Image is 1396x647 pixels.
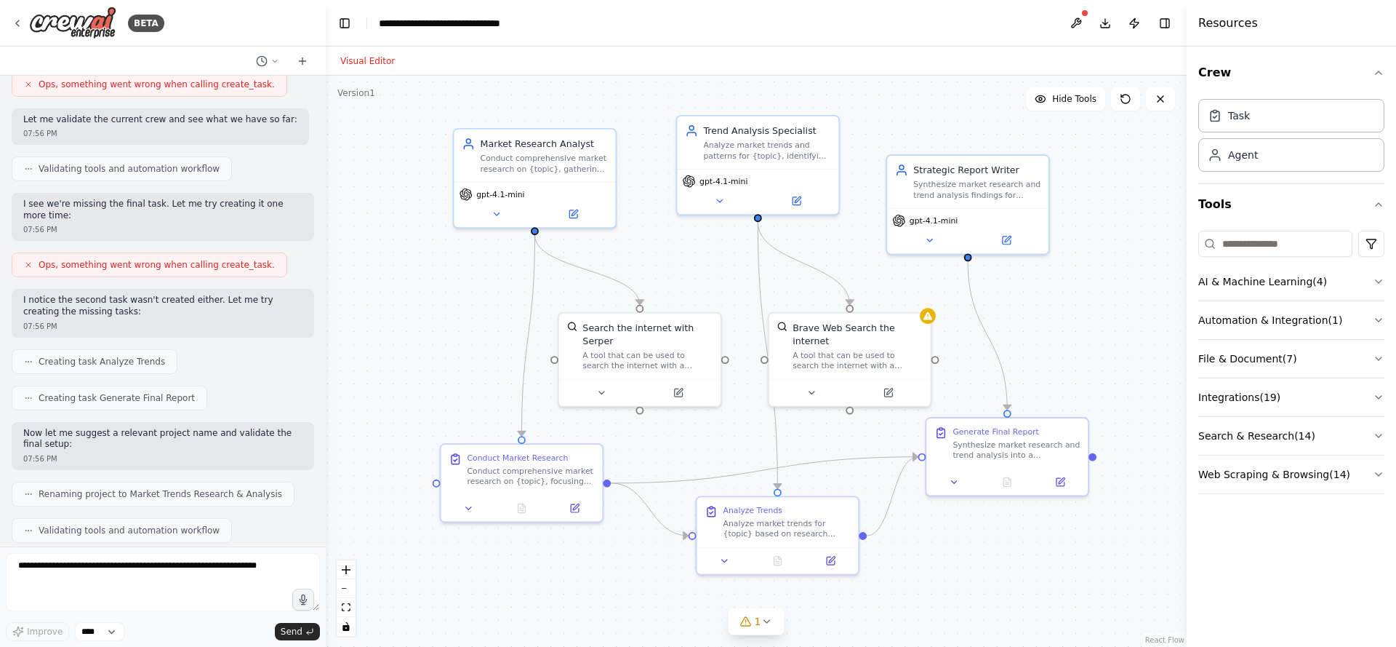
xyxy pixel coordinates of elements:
button: Open in side panel [759,193,833,209]
div: SerperDevToolSearch the internet with SerperA tool that can be used to search the internet with a... [558,312,722,408]
div: Agent [1228,148,1258,162]
button: Open in side panel [851,385,925,401]
button: Click to speak your automation idea [292,589,314,611]
g: Edge from 0152e5c4-00b8-4c0c-8188-42c7cb2a4cc2 to 99ad12bd-0bc2-4658-af47-ec2ff232d5f0 [611,450,918,490]
span: Creating task Generate Final Report [39,392,195,404]
button: fit view [337,598,356,617]
div: BraveSearchToolBrave Web Search the internetA tool that can be used to search the internet with a... [768,312,932,408]
button: No output available [979,475,1035,491]
nav: breadcrumb [379,16,542,31]
div: Strategic Report WriterSynthesize market research and trend analysis findings for {topic} into a ... [886,154,1050,255]
button: Start a new chat [291,52,314,70]
g: Edge from 744a4c85-0125-47c2-b2dd-78460795f259 to 1a7c3d4f-960c-499a-bbb6-c3e80c7d415d [528,235,646,305]
div: A tool that can be used to search the internet with a search_query. [793,350,923,371]
h4: Resources [1198,15,1258,32]
div: Market Research Analyst [481,138,608,151]
button: No output available [494,501,549,517]
button: Switch to previous chat [250,52,285,70]
span: gpt-4.1-mini [699,176,747,186]
div: Task [1228,108,1250,123]
g: Edge from f05c5232-e011-4a57-9e73-29c2f627ffd8 to 99ad12bd-0bc2-4658-af47-ec2ff232d5f0 [961,261,1014,410]
button: Crew [1198,52,1384,93]
g: Edge from 3bbd6281-df92-49cb-9067-f9ce29878bbb to 99ad12bd-0bc2-4658-af47-ec2ff232d5f0 [867,450,918,542]
button: Send [275,623,320,640]
span: Validating tools and automation workflow [39,163,220,175]
button: Automation & Integration(1) [1198,301,1384,339]
span: Ops, something went wrong when calling create_task. [39,259,275,271]
div: Conduct comprehensive market research on {topic}, gathering data on market size, key players, tre... [481,153,608,174]
a: React Flow attribution [1145,636,1184,644]
div: Version 1 [337,87,375,99]
button: AI & Machine Learning(4) [1198,263,1384,301]
span: gpt-4.1-mini [910,215,958,226]
div: Strategic Report Writer [913,164,1040,177]
img: BraveSearchTool [777,321,787,331]
button: Open in side panel [552,501,597,517]
button: Open in side panel [536,206,610,222]
span: Hide Tools [1052,93,1096,105]
span: Ops, something went wrong when calling create_task. [39,79,275,90]
g: Edge from 9f574993-2041-4a5c-b8c7-558555fbfd2b to 3bbd6281-df92-49cb-9067-f9ce29878bbb [751,222,784,488]
div: A tool that can be used to search the internet with a search_query. Supports different search typ... [582,350,713,371]
button: Hide Tools [1026,87,1105,111]
button: Hide right sidebar [1155,13,1175,33]
div: 07:56 PM [23,321,302,332]
div: Conduct Market ResearchConduct comprehensive market research on {topic}, focusing on: - Current m... [440,443,604,523]
span: Send [281,626,302,638]
div: Analyze Trends [723,505,782,515]
button: zoom out [337,579,356,598]
button: Search & Research(14) [1198,417,1384,455]
div: Analyze market trends for {topic} based on research findings, identifying key patterns, future op... [723,518,851,539]
button: No output available [750,553,805,569]
p: Let me validate the current crew and see what we have so far: [23,114,297,126]
span: gpt-4.1-mini [476,189,524,199]
div: Analyze TrendsAnalyze market trends for {topic} based on research findings, identifying key patte... [696,496,860,575]
span: Improve [27,626,63,638]
p: Now let me suggest a relevant project name and validate the final setup: [23,428,302,450]
button: toggle interactivity [337,617,356,636]
g: Edge from 9f574993-2041-4a5c-b8c7-558555fbfd2b to 4052b600-3461-4ce7-b518-ee570dd27b1b [751,222,856,305]
div: Conduct comprehensive market research on {topic}, focusing on: - Current market size and valuatio... [468,466,595,487]
img: Logo [29,7,116,39]
div: 07:56 PM [23,453,302,464]
div: BETA [128,15,164,32]
p: I see we're missing the final task. Let me try creating it one more time: [23,199,302,221]
g: Edge from 0152e5c4-00b8-4c0c-8188-42c7cb2a4cc2 to 3bbd6281-df92-49cb-9067-f9ce29878bbb [611,477,688,542]
button: Improve [6,622,69,641]
div: Search the internet with Serper [582,321,713,347]
span: 1 [755,614,761,629]
button: Web Scraping & Browsing(14) [1198,456,1384,493]
div: Analyze market trends and patterns for {topic}, identifying emerging opportunities, potential thr... [703,140,830,161]
button: Open in side panel [808,553,853,569]
div: 07:56 PM [23,128,297,139]
div: Synthesize market research and trend analysis into a comprehensive strategic report for {topic} w... [952,440,1080,461]
button: zoom in [337,560,356,579]
button: Visual Editor [332,52,404,70]
div: Generate Final Report [952,426,1038,437]
button: Open in side panel [1038,475,1083,491]
img: SerperDevTool [567,321,577,331]
button: Open in side panel [641,385,715,401]
p: I notice the second task wasn't created either. Let me try creating the missing tasks: [23,295,302,317]
span: Renaming project to Market Trends Research & Analysis [39,488,282,500]
div: Conduct Market Research [468,453,569,463]
div: Trend Analysis Specialist [703,124,830,138]
button: 1 [729,608,785,635]
button: Hide left sidebar [334,13,355,33]
button: Tools [1198,184,1384,225]
div: Trend Analysis SpecialistAnalyze market trends and patterns for {topic}, identifying emerging opp... [676,115,841,215]
g: Edge from 744a4c85-0125-47c2-b2dd-78460795f259 to 0152e5c4-00b8-4c0c-8188-42c7cb2a4cc2 [515,235,541,436]
span: Validating tools and automation workflow [39,525,220,536]
button: Open in side panel [969,233,1043,249]
div: Market Research AnalystConduct comprehensive market research on {topic}, gathering data on market... [453,128,617,229]
div: React Flow controls [337,560,356,636]
div: Tools [1198,225,1384,506]
span: Creating task Analyze Trends [39,356,165,368]
div: 07:56 PM [23,224,302,235]
button: File & Document(7) [1198,340,1384,378]
div: Crew [1198,93,1384,183]
div: Synthesize market research and trend analysis findings for {topic} into a comprehensive, actionab... [913,179,1040,200]
button: Integrations(19) [1198,378,1384,416]
div: Brave Web Search the internet [793,321,923,347]
div: Generate Final ReportSynthesize market research and trend analysis into a comprehensive strategic... [925,417,1089,496]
